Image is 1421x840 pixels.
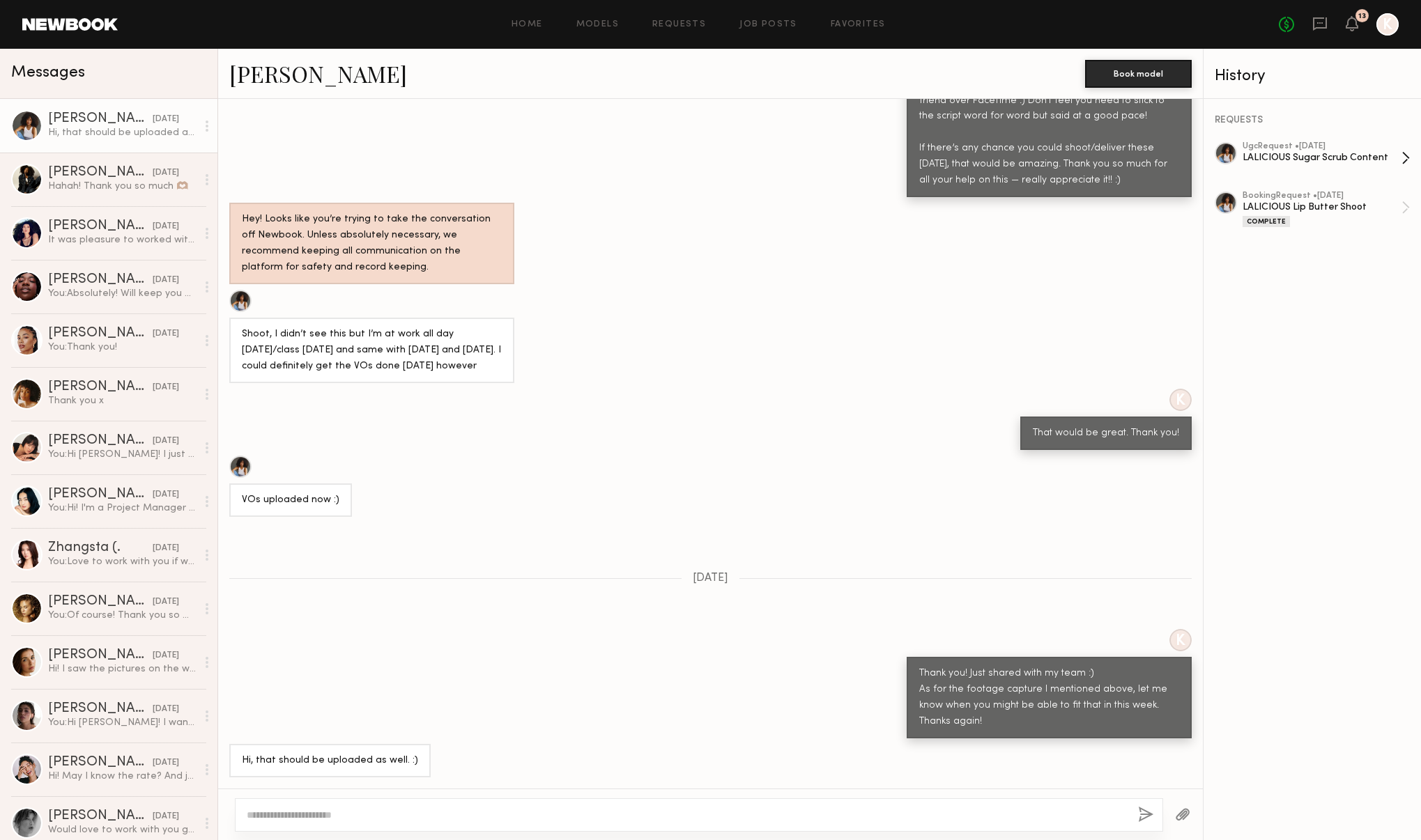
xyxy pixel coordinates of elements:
div: [PERSON_NAME] [48,219,153,233]
a: K [1376,13,1399,36]
div: It was pleasure to worked with you all^^ [48,233,197,247]
div: LALICIOUS Lip Butter Shoot [1243,201,1401,214]
a: ugcRequest •[DATE]LALICIOUS Sugar Scrub Content [1243,142,1410,174]
div: [DATE] [153,488,179,501]
div: [PERSON_NAME] [48,327,153,341]
div: You: Love to work with you if we can make it happen! [48,555,197,568]
div: [DATE] [153,756,179,770]
div: That would be great. Thank you! [1033,426,1179,442]
div: [DATE] [153,703,179,716]
a: Job Posts [739,20,797,29]
div: Thank you x [48,394,197,407]
div: [PERSON_NAME] [48,434,153,448]
div: [DATE] [153,220,179,233]
div: Complete [1243,216,1290,227]
div: [PERSON_NAME] [48,702,153,716]
div: Would love to work with you guys again if anything fitting comes up! [48,823,197,837]
div: Hi! I saw the pictures on the website and love them all 😍 I wanted to see if it’d be possible to ... [48,662,197,676]
div: REQUESTS [1215,116,1410,125]
div: [DATE] [153,596,179,609]
div: [PERSON_NAME] [48,112,153,126]
div: [PERSON_NAME] [48,595,153,609]
button: Book model [1085,60,1192,88]
div: ugc Request • [DATE] [1243,142,1401,151]
div: [PERSON_NAME] [48,648,153,662]
div: [PERSON_NAME] [48,273,153,287]
div: You: Hi [PERSON_NAME]! I want to sincerely apologize for the delayed response. I thought I had re... [48,716,197,729]
div: 13 [1358,13,1366,20]
a: Requests [652,20,706,29]
div: History [1215,68,1410,84]
a: Book model [1085,67,1192,79]
a: Favorites [831,20,886,29]
div: Hi! May I know the rate? And just to let you know, I don’t shoot in lingerie and bikini. [48,770,197,783]
span: [DATE] [693,573,728,584]
div: LALICIOUS Sugar Scrub Content [1243,151,1401,164]
div: Hahah! Thank you so much 🫶🏾 [48,180,197,193]
div: Zhangsta (. [48,541,153,555]
div: [PERSON_NAME] [48,380,153,394]
div: [DATE] [153,810,179,823]
div: [PERSON_NAME] [48,809,153,823]
div: [PERSON_NAME] [48,756,153,770]
a: [PERSON_NAME] [229,59,407,88]
div: [DATE] [153,435,179,448]
a: bookingRequest •[DATE]LALICIOUS Lip Butter ShootComplete [1243,192,1410,227]
span: Messages [11,65,85,81]
div: Shoot, I didn’t see this but I’m at work all day [DATE]/class [DATE] and same with [DATE] and [DA... [242,327,502,375]
div: Hi, that should be uploaded as well. :) [242,753,418,769]
div: Thank you! Just shared with my team :) As for the footage capture I mentioned above, let me know ... [919,666,1179,730]
div: [DATE] [153,274,179,287]
div: [PERSON_NAME] [48,166,153,180]
div: Hey! Looks like you’re trying to take the conversation off Newbook. Unless absolutely necessary, ... [242,212,502,276]
div: [PERSON_NAME] [48,488,153,501]
a: Models [576,20,619,29]
a: Home [512,20,543,29]
div: You: Thank you! [48,341,197,354]
div: You: Hi [PERSON_NAME]! I just spoke with the client over this weekend and they have decided to ta... [48,448,197,461]
div: You: Absolutely! Will keep you on our radar. Thanks again! [48,287,197,300]
div: booking Request • [DATE] [1243,192,1401,201]
div: [DATE] [153,542,179,555]
div: [DATE] [153,327,179,341]
div: [DATE] [153,381,179,394]
div: [DATE] [153,113,179,126]
div: You: Hi! I'm a Project Manager working on a shoot for a bath and body brand called LALICIOUS. I a... [48,501,197,515]
div: [DATE] [153,166,179,180]
div: [DATE] [153,649,179,662]
div: Hi, that should be uploaded as well. :) [48,126,197,139]
div: You: Of course! Thank you so much!! Sorry I did not see this message come through from earlier :/ [48,609,197,622]
div: VOs uploaded now :) [242,492,339,508]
